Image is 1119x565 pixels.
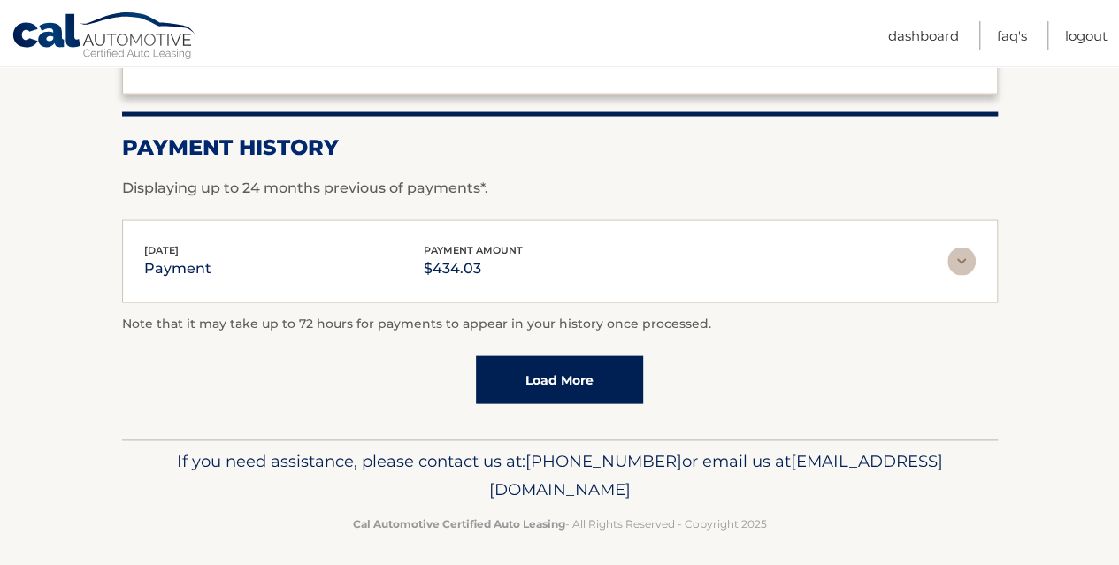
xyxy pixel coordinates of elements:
[997,21,1027,50] a: FAQ's
[144,256,211,281] p: payment
[134,515,986,533] p: - All Rights Reserved - Copyright 2025
[424,256,523,281] p: $434.03
[947,248,976,276] img: accordion-rest.svg
[144,244,179,256] span: [DATE]
[489,451,943,500] span: [EMAIL_ADDRESS][DOMAIN_NAME]
[424,244,523,256] span: payment amount
[122,134,998,161] h2: Payment History
[525,451,682,471] span: [PHONE_NUMBER]
[122,178,998,199] p: Displaying up to 24 months previous of payments*.
[11,11,197,63] a: Cal Automotive
[122,314,998,335] p: Note that it may take up to 72 hours for payments to appear in your history once processed.
[888,21,959,50] a: Dashboard
[476,356,643,404] a: Load More
[353,517,565,531] strong: Cal Automotive Certified Auto Leasing
[134,447,986,504] p: If you need assistance, please contact us at: or email us at
[1065,21,1108,50] a: Logout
